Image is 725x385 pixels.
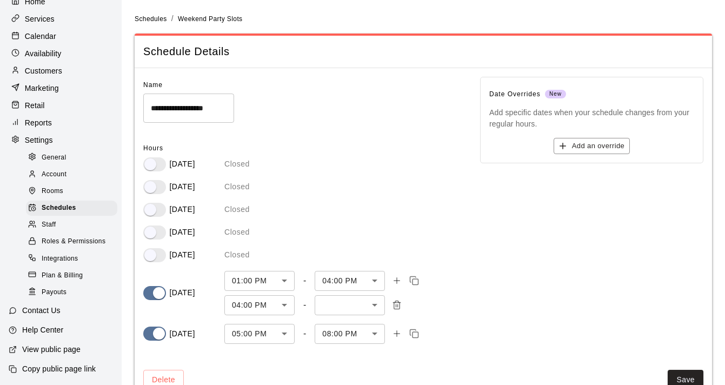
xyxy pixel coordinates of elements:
a: Account [26,166,122,183]
nav: breadcrumb [135,13,712,25]
a: Marketing [9,80,113,96]
p: [DATE] [169,328,195,340]
a: Staff [26,217,122,234]
span: Staff [42,220,56,230]
button: Remove time slot [389,297,404,313]
p: Closed [224,204,250,215]
a: Plan & Billing [26,267,122,284]
span: Payouts [42,287,66,298]
p: Settings [25,135,53,145]
p: View public page [22,344,81,355]
p: [DATE] [169,249,195,261]
p: Marketing [25,83,59,94]
span: General [42,152,66,163]
a: Integrations [26,250,122,267]
div: 04:00 PM [315,271,385,291]
div: General [26,150,117,165]
a: Rooms [26,183,122,200]
div: Staff [26,217,117,233]
a: Roles & Permissions [26,234,122,250]
span: Date Overrides [489,86,694,103]
a: Payouts [26,284,122,301]
span: Account [42,169,66,180]
span: Integrations [42,254,78,264]
span: New [545,87,566,102]
li: / [171,13,174,24]
div: Roles & Permissions [26,234,117,249]
p: Add specific dates when your schedule changes from your regular hours. [489,107,694,129]
a: Services [9,11,113,27]
p: Retail [25,100,45,111]
p: Closed [224,227,250,238]
p: [DATE] [169,158,195,170]
a: Schedules [26,200,122,217]
p: Help Center [22,324,63,335]
a: Retail [9,97,113,114]
p: [DATE] [169,181,195,192]
p: [DATE] [169,204,195,215]
p: [DATE] [169,287,195,298]
div: Integrations [26,251,117,267]
p: Closed [224,181,250,192]
button: Copy time [407,326,422,341]
span: Roles & Permissions [42,236,105,247]
a: Reports [9,115,113,131]
a: Settings [9,132,113,148]
span: Schedules [42,203,76,214]
div: 08:00 PM [315,324,385,344]
button: Add time slot [389,326,404,341]
span: Schedules [135,15,167,23]
span: Schedule Details [143,44,703,59]
div: - [303,276,306,286]
button: Add time slot [389,273,404,288]
div: 01:00 PM [224,271,295,291]
p: Contact Us [22,305,61,316]
p: Closed [224,249,250,261]
span: Rooms [42,186,63,197]
button: Add an override [554,138,630,155]
a: Calendar [9,28,113,44]
p: Availability [25,48,62,59]
p: Copy public page link [22,363,96,374]
span: Name [143,81,163,89]
div: 05:00 PM [224,324,295,344]
p: Services [25,14,55,24]
span: Hours [143,144,163,152]
div: - [303,300,306,310]
p: Calendar [25,31,56,42]
span: Weekend Party Slots [178,15,242,23]
div: Rooms [26,184,117,199]
p: Customers [25,65,62,76]
p: [DATE] [169,227,195,238]
div: Payouts [26,285,117,300]
a: Customers [9,63,113,79]
div: 04:00 PM [224,295,295,315]
div: Schedules [26,201,117,216]
button: Copy time [407,273,422,288]
a: General [26,149,122,166]
div: Plan & Billing [26,268,117,283]
span: Plan & Billing [42,270,83,281]
p: Reports [25,117,52,128]
a: Availability [9,45,113,62]
div: - [303,329,306,338]
div: Account [26,167,117,182]
p: Closed [224,158,250,170]
a: Schedules [135,14,167,23]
